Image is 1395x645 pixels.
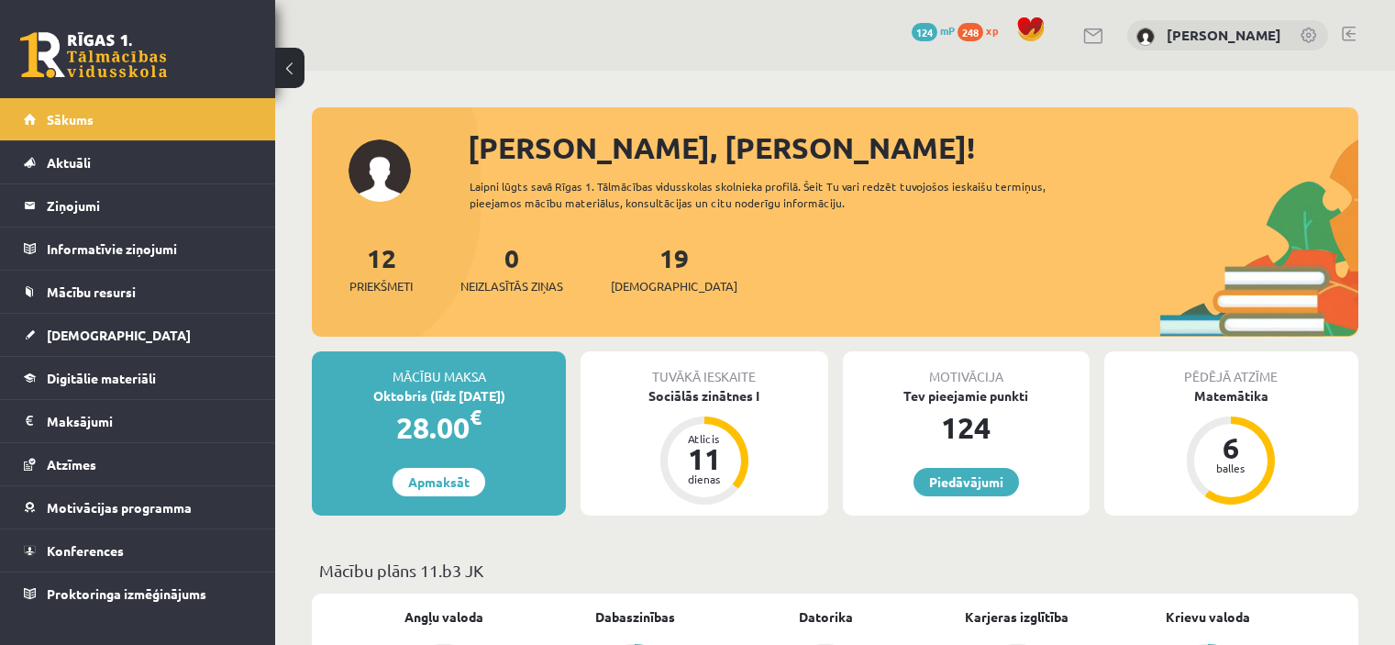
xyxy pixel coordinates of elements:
[312,406,566,450] div: 28.00
[843,386,1090,406] div: Tev pieejamie punkti
[24,529,252,572] a: Konferences
[404,607,483,627] a: Angļu valoda
[24,443,252,485] a: Atzīmes
[843,351,1090,386] div: Motivācija
[24,228,252,270] a: Informatīvie ziņojumi
[24,98,252,140] a: Sākums
[470,178,1098,211] div: Laipni lūgts savā Rīgas 1. Tālmācības vidusskolas skolnieka profilā. Šeit Tu vari redzēt tuvojošo...
[47,154,91,171] span: Aktuāli
[47,284,136,300] span: Mācību resursi
[47,456,96,473] span: Atzīmes
[958,23,1007,38] a: 248 xp
[24,271,252,313] a: Mācību resursi
[677,444,732,473] div: 11
[1104,386,1358,406] div: Matemātika
[1104,386,1358,507] a: Matemātika 6 balles
[47,370,156,386] span: Digitālie materiāli
[581,351,827,386] div: Tuvākā ieskaite
[47,111,94,128] span: Sākums
[1203,462,1258,473] div: balles
[460,241,563,295] a: 0Neizlasītās ziņas
[47,228,252,270] legend: Informatīvie ziņojumi
[460,277,563,295] span: Neizlasītās ziņas
[677,473,732,484] div: dienas
[611,241,737,295] a: 19[DEMOGRAPHIC_DATA]
[24,400,252,442] a: Maksājumi
[965,607,1068,627] a: Karjeras izglītība
[1104,351,1358,386] div: Pēdējā atzīme
[349,241,413,295] a: 12Priekšmeti
[24,314,252,356] a: [DEMOGRAPHIC_DATA]
[912,23,955,38] a: 124 mP
[913,468,1019,496] a: Piedāvājumi
[47,327,191,343] span: [DEMOGRAPHIC_DATA]
[940,23,955,38] span: mP
[581,386,827,507] a: Sociālās zinātnes I Atlicis 11 dienas
[24,184,252,227] a: Ziņojumi
[611,277,737,295] span: [DEMOGRAPHIC_DATA]
[47,499,192,516] span: Motivācijas programma
[47,542,124,559] span: Konferences
[843,406,1090,450] div: 124
[470,404,482,430] span: €
[312,351,566,386] div: Mācību maksa
[47,585,206,602] span: Proktoringa izmēģinājums
[986,23,998,38] span: xp
[20,32,167,78] a: Rīgas 1. Tālmācības vidusskola
[24,573,252,615] a: Proktoringa izmēģinājums
[912,23,937,41] span: 124
[24,141,252,183] a: Aktuāli
[1136,28,1155,46] img: Kristīne Saulīte
[47,184,252,227] legend: Ziņojumi
[47,400,252,442] legend: Maksājumi
[1166,607,1250,627] a: Krievu valoda
[24,357,252,399] a: Digitālie materiāli
[958,23,983,41] span: 248
[349,277,413,295] span: Priekšmeti
[1203,433,1258,462] div: 6
[799,607,853,627] a: Datorika
[393,468,485,496] a: Apmaksāt
[581,386,827,406] div: Sociālās zinātnes I
[468,126,1358,170] div: [PERSON_NAME], [PERSON_NAME]!
[319,558,1351,583] p: Mācību plāns 11.b3 JK
[1167,26,1281,44] a: [PERSON_NAME]
[312,386,566,406] div: Oktobris (līdz [DATE])
[677,433,732,444] div: Atlicis
[595,607,675,627] a: Dabaszinības
[24,486,252,528] a: Motivācijas programma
